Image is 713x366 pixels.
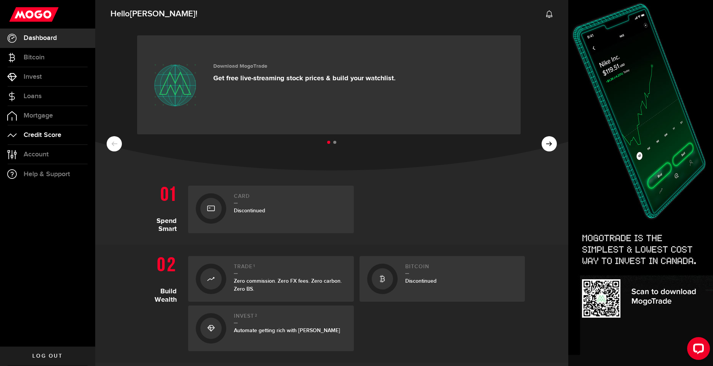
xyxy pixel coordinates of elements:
[24,73,42,80] span: Invest
[213,63,396,70] h3: Download MogoTrade
[253,264,255,268] sup: 1
[24,171,70,178] span: Help & Support
[139,252,182,351] h1: Build Wealth
[110,6,197,22] span: Hello !
[24,151,49,158] span: Account
[24,132,61,138] span: Credit Score
[234,193,346,204] h2: Card
[24,112,53,119] span: Mortgage
[24,54,45,61] span: Bitcoin
[213,74,396,83] p: Get free live-streaming stock prices & build your watchlist.
[139,182,182,233] h1: Spend Smart
[188,256,354,302] a: Trade1Zero commission. Zero FX fees. Zero carbon. Zero BS.
[405,278,436,284] span: Discontinued
[360,256,525,302] a: BitcoinDiscontinued
[24,93,42,100] span: Loans
[24,35,57,41] span: Dashboard
[234,278,342,292] span: Zero commission. Zero FX fees. Zero carbon. Zero BS.
[405,264,518,274] h2: Bitcoin
[130,9,195,19] span: [PERSON_NAME]
[234,313,346,323] h2: Invest
[234,327,340,334] span: Automate getting rich with [PERSON_NAME]
[137,35,521,134] a: Download MogoTrade Get free live-streaming stock prices & build your watchlist.
[188,186,354,233] a: CardDiscontinued
[32,353,62,359] span: Log out
[681,334,713,366] iframe: LiveChat chat widget
[255,313,257,318] sup: 2
[234,264,346,274] h2: Trade
[234,207,265,214] span: Discontinued
[188,306,354,351] a: Invest2Automate getting rich with [PERSON_NAME]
